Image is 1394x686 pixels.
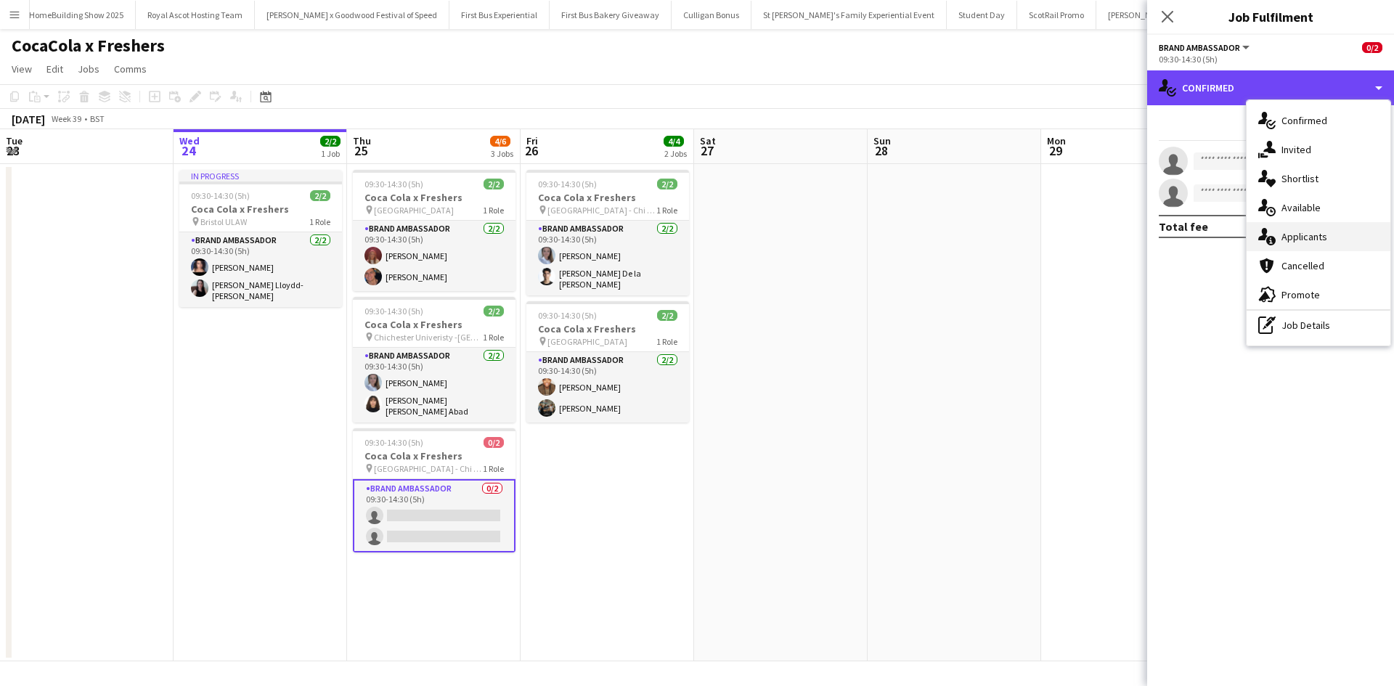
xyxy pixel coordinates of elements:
[177,142,200,159] span: 24
[1281,230,1327,243] span: Applicants
[1017,1,1096,29] button: ScotRail Promo
[321,148,340,159] div: 1 Job
[656,336,677,347] span: 1 Role
[1281,172,1318,185] span: Shortlist
[751,1,947,29] button: St [PERSON_NAME]'s Family Experiential Event
[353,449,515,462] h3: Coca Cola x Freshers
[526,191,689,204] h3: Coca Cola x Freshers
[364,179,423,189] span: 09:30-14:30 (5h)
[179,170,342,181] div: In progress
[353,221,515,291] app-card-role: Brand Ambassador2/209:30-14:30 (5h)[PERSON_NAME][PERSON_NAME]
[1281,143,1311,156] span: Invited
[78,62,99,75] span: Jobs
[1047,134,1066,147] span: Mon
[353,348,515,422] app-card-role: Brand Ambassador2/209:30-14:30 (5h)[PERSON_NAME][PERSON_NAME] [PERSON_NAME] Abad
[871,142,891,159] span: 28
[490,136,510,147] span: 4/6
[526,221,689,295] app-card-role: Brand Ambassador2/209:30-14:30 (5h)[PERSON_NAME][PERSON_NAME] De la [PERSON_NAME]
[46,62,63,75] span: Edit
[72,60,105,78] a: Jobs
[179,203,342,216] h3: Coca Cola x Freshers
[656,205,677,216] span: 1 Role
[484,179,504,189] span: 2/2
[364,437,423,448] span: 09:30-14:30 (5h)
[547,336,627,347] span: [GEOGRAPHIC_DATA]
[353,479,515,552] app-card-role: Brand Ambassador0/209:30-14:30 (5h)
[1281,201,1321,214] span: Available
[700,134,716,147] span: Sat
[1281,114,1327,127] span: Confirmed
[526,134,538,147] span: Fri
[657,179,677,189] span: 2/2
[483,332,504,343] span: 1 Role
[255,1,449,29] button: [PERSON_NAME] x Goodwood Festival of Speed
[664,136,684,147] span: 4/4
[353,297,515,422] app-job-card: 09:30-14:30 (5h)2/2Coca Cola x Freshers Chichester Univeristy -[GEOGRAPHIC_DATA] BAX1 RoleBrand A...
[353,318,515,331] h3: Coca Cola x Freshers
[672,1,751,29] button: Culligan Bonus
[1159,219,1208,234] div: Total fee
[114,62,147,75] span: Comms
[484,306,504,317] span: 2/2
[1159,54,1382,65] div: 09:30-14:30 (5h)
[353,170,515,291] app-job-card: 09:30-14:30 (5h)2/2Coca Cola x Freshers [GEOGRAPHIC_DATA]1 RoleBrand Ambassador2/209:30-14:30 (5h...
[1247,311,1390,340] div: Job Details
[524,142,538,159] span: 26
[179,134,200,147] span: Wed
[657,310,677,321] span: 2/2
[309,216,330,227] span: 1 Role
[12,112,45,126] div: [DATE]
[6,60,38,78] a: View
[6,134,23,147] span: Tue
[136,1,255,29] button: Royal Ascot Hosting Team
[547,205,656,216] span: [GEOGRAPHIC_DATA] - Chi Site BAX
[483,205,504,216] span: 1 Role
[200,216,247,227] span: Bristol ULAW
[353,191,515,204] h3: Coca Cola x Freshers
[538,310,597,321] span: 09:30-14:30 (5h)
[947,1,1017,29] button: Student Day
[698,142,716,159] span: 27
[1281,288,1320,301] span: Promote
[484,437,504,448] span: 0/2
[191,190,250,201] span: 09:30-14:30 (5h)
[526,352,689,422] app-card-role: Brand Ambassador2/209:30-14:30 (5h)[PERSON_NAME][PERSON_NAME]
[550,1,672,29] button: First Bus Bakery Giveaway
[1147,7,1394,26] h3: Job Fulfilment
[374,205,454,216] span: [GEOGRAPHIC_DATA]
[491,148,513,159] div: 3 Jobs
[48,113,84,124] span: Week 39
[664,148,687,159] div: 2 Jobs
[1159,42,1252,53] button: Brand Ambassador
[1045,142,1066,159] span: 29
[1096,1,1263,29] button: [PERSON_NAME] TripAdvisor Dog Event
[449,1,550,29] button: First Bus Experiential
[1147,70,1394,105] div: Confirmed
[179,232,342,307] app-card-role: Brand Ambassador2/209:30-14:30 (5h)[PERSON_NAME][PERSON_NAME] Lloydd-[PERSON_NAME]
[1159,42,1240,53] span: Brand Ambassador
[364,306,423,317] span: 09:30-14:30 (5h)
[483,463,504,474] span: 1 Role
[12,62,32,75] span: View
[526,301,689,422] app-job-card: 09:30-14:30 (5h)2/2Coca Cola x Freshers [GEOGRAPHIC_DATA]1 RoleBrand Ambassador2/209:30-14:30 (5h...
[179,170,342,307] app-job-card: In progress09:30-14:30 (5h)2/2Coca Cola x Freshers Bristol ULAW1 RoleBrand Ambassador2/209:30-14:...
[374,332,483,343] span: Chichester Univeristy -[GEOGRAPHIC_DATA] BAX
[353,428,515,552] app-job-card: 09:30-14:30 (5h)0/2Coca Cola x Freshers [GEOGRAPHIC_DATA] - Chi Site NUS1 RoleBrand Ambassador0/2...
[374,463,483,474] span: [GEOGRAPHIC_DATA] - Chi Site NUS
[526,170,689,295] app-job-card: 09:30-14:30 (5h)2/2Coca Cola x Freshers [GEOGRAPHIC_DATA] - Chi Site BAX1 RoleBrand Ambassador2/2...
[108,60,152,78] a: Comms
[4,142,23,159] span: 23
[538,179,597,189] span: 09:30-14:30 (5h)
[1281,259,1324,272] span: Cancelled
[12,35,165,57] h1: CocaCola x Freshers
[1362,42,1382,53] span: 0/2
[353,134,371,147] span: Thu
[90,113,105,124] div: BST
[873,134,891,147] span: Sun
